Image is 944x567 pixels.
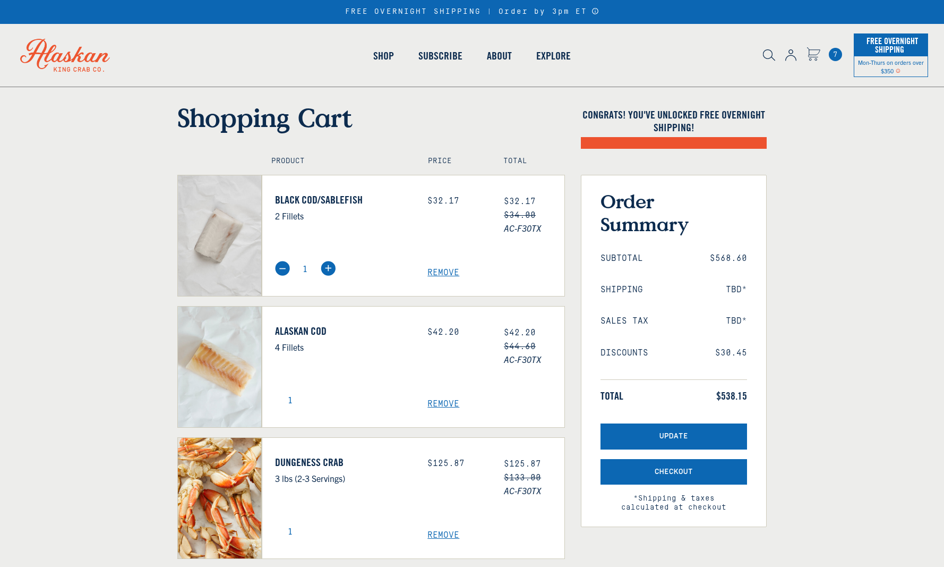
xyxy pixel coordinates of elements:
span: Sales Tax [600,316,648,326]
span: Discounts [600,348,648,358]
a: Remove [427,399,564,409]
h4: Congrats! You've unlocked FREE OVERNIGHT SHIPPING! [581,108,767,134]
div: $125.87 [427,459,488,469]
h4: Total [503,157,555,166]
span: $30.45 [715,348,747,358]
button: Update [600,424,747,450]
img: minus [275,261,290,276]
a: Alaskan Cod [275,325,412,337]
span: Shipping [600,285,643,295]
p: 4 Fillets [275,340,412,354]
a: Cart [829,48,842,61]
span: Mon-Thurs on orders over $350 [858,58,924,74]
span: *Shipping & taxes calculated at checkout [600,485,747,512]
a: Subscribe [406,26,475,86]
s: $133.00 [504,473,541,483]
a: Cart [806,47,820,63]
span: $42.20 [504,328,536,337]
a: Explore [524,26,583,86]
span: Shipping Notice Icon [896,67,900,74]
img: Alaskan King Crab Co. logo [5,24,125,87]
div: $42.20 [427,327,488,337]
span: AC-F30TX [504,221,564,235]
img: Black Cod/Sablefish - 2 Fillets [178,175,261,296]
img: plus [321,261,336,276]
a: Shop [361,26,406,86]
s: $44.60 [504,342,536,351]
a: Announcement Bar Modal [591,7,599,15]
h4: Price [428,157,480,166]
img: account [785,49,796,61]
span: $538.15 [716,390,747,402]
a: Remove [427,268,564,278]
img: Dungeness Crab - 3 lbs (2-3 Servings) [178,438,261,558]
span: $32.17 [504,197,536,206]
span: 7 [829,48,842,61]
div: $32.17 [427,196,488,206]
span: Update [659,432,688,441]
span: $125.87 [504,459,541,469]
a: Remove [427,530,564,540]
s: $34.00 [504,210,536,220]
h1: Shopping Cart [177,102,565,133]
button: Checkout [600,459,747,485]
a: Black Cod/Sablefish [275,193,412,206]
img: search [763,49,775,61]
span: $568.60 [710,253,747,264]
img: Alaskan Cod - 4 Fillets [178,307,261,427]
h3: Order Summary [600,190,747,235]
span: Total [600,390,623,402]
p: 3 lbs (2-3 Servings) [275,471,412,485]
span: Subtotal [600,253,643,264]
span: AC-F30TX [504,352,564,366]
span: Checkout [655,468,693,477]
div: FREE OVERNIGHT SHIPPING | Order by 3pm ET [345,7,599,16]
a: About [475,26,524,86]
a: Dungeness Crab [275,456,412,469]
span: Free Overnight Shipping [864,33,918,57]
h4: Product [271,157,406,166]
p: 2 Fillets [275,209,412,223]
span: AC-F30TX [504,484,564,497]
